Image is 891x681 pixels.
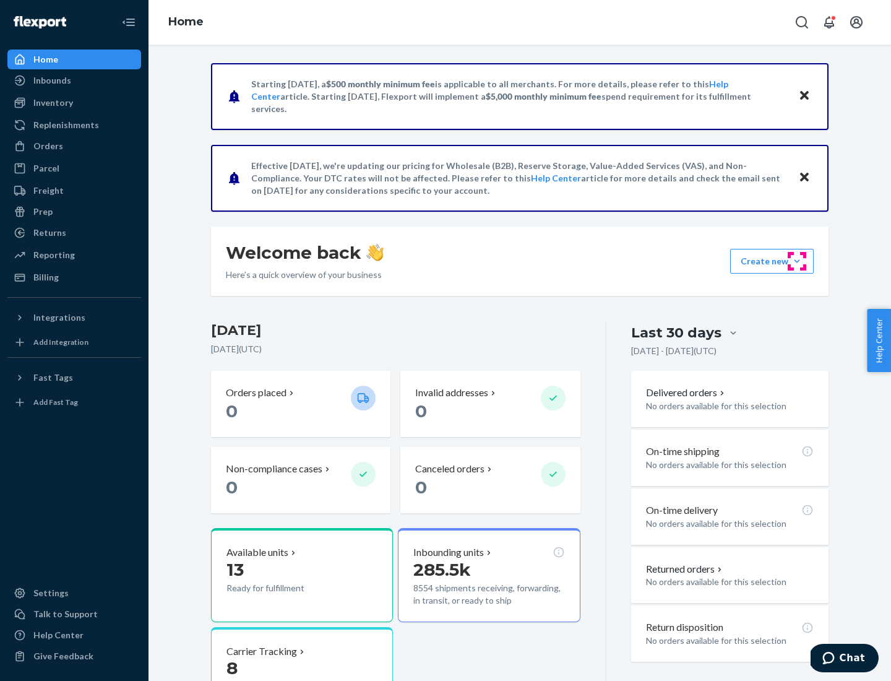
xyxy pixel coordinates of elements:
p: No orders available for this selection [646,459,814,471]
button: Open Search Box [790,10,814,35]
img: Flexport logo [14,16,66,28]
h3: [DATE] [211,321,580,340]
div: Home [33,53,58,66]
button: Open notifications [817,10,841,35]
div: Returns [33,227,66,239]
div: Fast Tags [33,371,73,384]
p: Available units [226,545,288,560]
button: Non-compliance cases 0 [211,447,390,513]
p: No orders available for this selection [646,400,814,412]
p: On-time shipping [646,445,720,459]
button: Invalid addresses 0 [400,371,580,437]
iframe: Opens a widget where you can chat to one of our agents [811,644,879,675]
p: [DATE] ( UTC ) [211,343,580,355]
p: Orders placed [226,386,286,400]
div: Orders [33,140,63,152]
button: Returned orders [646,562,725,576]
p: Effective [DATE], we're updating our pricing for Wholesale (B2B), Reserve Storage, Value-Added Se... [251,160,786,197]
a: Freight [7,181,141,201]
div: Freight [33,184,64,197]
button: Give Feedback [7,646,141,666]
div: Add Fast Tag [33,397,78,407]
button: Orders placed 0 [211,371,390,437]
div: Reporting [33,249,75,261]
div: Prep [33,206,53,218]
a: Prep [7,202,141,222]
div: Inventory [33,97,73,109]
div: Last 30 days [631,323,721,342]
div: Add Integration [33,337,88,347]
p: Canceled orders [415,462,484,476]
button: Help Center [867,309,891,372]
button: Talk to Support [7,604,141,624]
a: Reporting [7,245,141,265]
a: Returns [7,223,141,243]
a: Home [7,50,141,69]
a: Settings [7,583,141,603]
a: Billing [7,267,141,287]
div: Replenishments [33,119,99,131]
span: 285.5k [413,559,471,580]
div: Parcel [33,162,59,175]
ol: breadcrumbs [158,4,213,40]
p: Non-compliance cases [226,462,322,476]
button: Canceled orders 0 [400,447,580,513]
div: Inbounds [33,74,71,87]
button: Fast Tags [7,368,141,388]
span: 8 [226,657,238,679]
a: Home [168,15,204,28]
button: Open account menu [844,10,869,35]
div: Integrations [33,311,85,324]
span: 0 [226,401,238,422]
button: Close [796,87,812,105]
button: Inbounding units285.5k8554 shipments receiving, forwarding, in transit, or ready to ship [398,528,580,622]
div: Settings [33,587,69,599]
p: Invalid addresses [415,386,488,400]
p: Return disposition [646,620,723,635]
p: [DATE] - [DATE] ( UTC ) [631,345,717,357]
button: Integrations [7,308,141,327]
p: Ready for fulfillment [226,582,341,594]
button: Close [796,169,812,187]
p: Starting [DATE], a is applicable to all merchants. For more details, please refer to this article... [251,78,786,115]
p: No orders available for this selection [646,518,814,530]
button: Create new [730,249,814,274]
p: Here’s a quick overview of your business [226,269,384,281]
p: No orders available for this selection [646,635,814,647]
button: Delivered orders [646,386,727,400]
div: Help Center [33,629,84,641]
button: Available units13Ready for fulfillment [211,528,393,622]
div: Billing [33,271,59,284]
a: Add Fast Tag [7,393,141,412]
a: Add Integration [7,332,141,352]
span: $5,000 monthly minimum fee [486,91,601,102]
span: 0 [415,401,427,422]
a: Inventory [7,93,141,113]
a: Help Center [7,625,141,645]
a: Replenishments [7,115,141,135]
span: 13 [226,559,244,580]
img: hand-wave emoji [366,244,384,261]
p: On-time delivery [646,503,718,518]
p: No orders available for this selection [646,576,814,588]
p: Inbounding units [413,545,484,560]
div: Talk to Support [33,608,98,620]
a: Orders [7,136,141,156]
p: Carrier Tracking [226,644,297,659]
a: Inbounds [7,71,141,90]
span: 0 [226,477,238,498]
div: Give Feedback [33,650,93,662]
h1: Welcome back [226,241,384,264]
a: Help Center [531,173,581,183]
span: $500 monthly minimum fee [326,79,435,89]
p: 8554 shipments receiving, forwarding, in transit, or ready to ship [413,582,564,607]
span: 0 [415,477,427,498]
button: Close Navigation [116,10,141,35]
a: Parcel [7,158,141,178]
